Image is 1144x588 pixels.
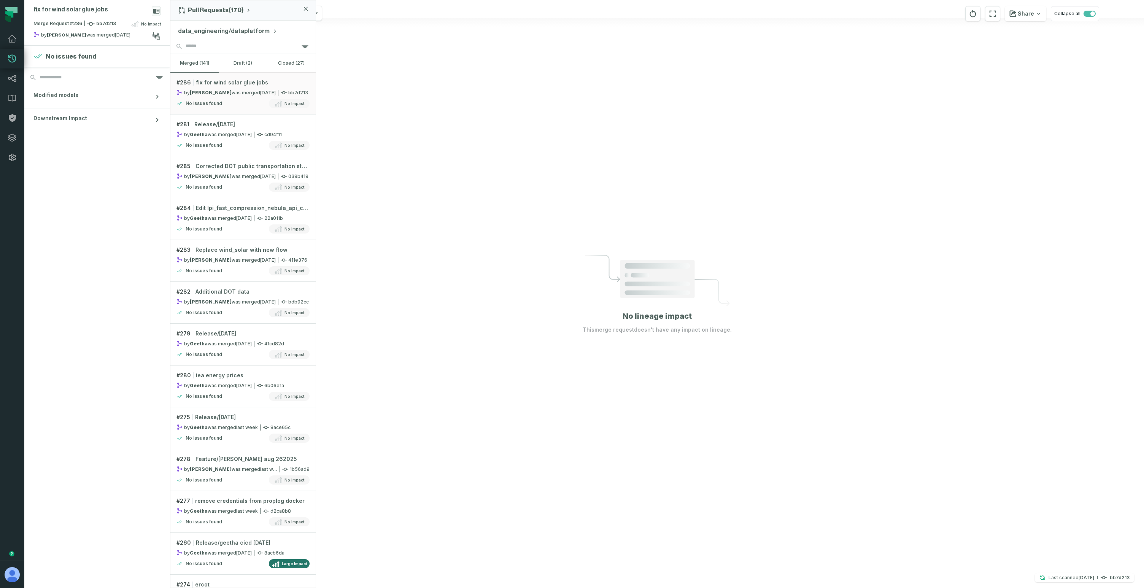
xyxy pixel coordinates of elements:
div: 8acb6da [176,550,310,556]
strong: Geetha (geetha.b) [190,132,208,137]
h1: No lineage impact [623,311,692,321]
relative-time: Aug 26, 2025, 9:50 PM GMT+3 [236,508,258,514]
span: No Impact [284,310,304,316]
div: # 281 [176,121,310,128]
div: by was merged [33,32,152,41]
strong: collin marsden (c_marsden) [47,33,86,37]
span: Corrected DOT public transportation stats glue job [195,162,310,170]
div: # 260 [176,539,310,547]
strong: kennedy bruce (kennedybruce) [190,173,232,179]
div: # 277 [176,497,310,505]
button: Share [1005,6,1046,21]
relative-time: Aug 30, 2025, 12:11 AM GMT+3 [260,173,276,179]
div: d2ca8b8 [176,508,310,514]
span: Release/[DATE] [195,413,236,421]
a: #280iea energy pricesbyGeethawas merged[DATE] 11:01:03 PM6b06e1aNo issues foundNo Impact [170,366,316,407]
span: No Impact [284,184,304,190]
span: Additional DOT data [195,288,249,296]
h4: bb7d213 [1110,575,1130,580]
div: by was merged [176,340,252,347]
h4: No issues found [186,142,222,148]
p: Last scanned [1049,574,1094,582]
button: Pull Requests(170) [178,6,251,14]
span: No Impact [284,268,304,274]
h4: No issues found [186,100,222,106]
button: closed (27) [267,54,316,72]
span: Modified models [33,91,78,99]
span: No Impact [284,142,304,148]
h4: No issues found [186,519,222,525]
h4: No issues found [186,435,222,441]
a: #281Release/[DATE]byGeethawas merged[DATE] 12:11:55 AMcd94f11No issues foundNo Impact [170,114,316,156]
button: data_engineering/dataplatform [178,27,277,36]
div: 41cd82d [176,340,310,347]
span: Large Impact [282,561,307,567]
p: This merge request doesn't have any impact on lineage. [583,326,732,334]
div: by was merged [176,257,276,263]
strong: Geetha (geetha.b) [190,550,208,556]
div: by was merged [176,215,252,221]
span: Feature/[PERSON_NAME] aug 262025 [195,455,297,463]
relative-time: Aug 29, 2025, 11:03 PM GMT+3 [236,215,252,221]
h4: No issues found [186,268,222,274]
a: #283Replace wind_solar with new flowby[PERSON_NAME]was merged[DATE] 6:39:56 PM411e376No issues fo... [170,240,316,282]
strong: kennedy bruce (kennedybruce) [190,299,232,305]
div: 039b419 [176,173,310,180]
h4: No issues found [46,52,97,61]
div: by was merged [176,173,276,180]
div: # 279 [176,330,310,337]
a: View on gitlab [151,31,161,41]
strong: kennedy bruce (kennedybruce) [190,466,232,472]
span: Replace wind_solar with new flow [195,246,288,254]
div: # 283 [176,246,310,254]
strong: Geetha (geetha.b) [190,383,208,388]
relative-time: Aug 28, 2025, 5:09 PM GMT+3 [236,341,252,346]
relative-time: Aug 30, 2025, 12:11 AM GMT+3 [236,132,252,137]
span: iea energy prices [196,372,243,379]
span: Edit lpi_fast_compression_nebula_api_consumption.py [196,204,310,212]
span: Release/[DATE] [195,330,236,337]
span: Merge Request #286 bb7d213 [33,20,116,28]
div: # 284 [176,204,310,212]
span: No Impact [141,21,161,27]
span: fix for wind solar glue jobs [196,79,268,86]
div: # 275 [176,413,310,421]
relative-time: Aug 27, 2025, 12:47 AM GMT+3 [236,424,258,430]
a: #282Additional DOT databy[PERSON_NAME]was merged[DATE] 11:18:06 PMbdb92ccNo issues foundNo Impact [170,282,316,324]
div: 6b06e1a [176,382,310,389]
div: fix for wind solar glue jobs [33,6,108,13]
button: draft (2) [219,54,267,72]
strong: Geetha (geetha.b) [190,341,208,346]
relative-time: Aug 26, 2025, 11:54 PM GMT+3 [260,466,282,472]
span: No Impact [284,435,304,441]
img: avatar of Aviel Bar-Yossef [5,567,20,582]
div: bdb92cc [176,299,310,305]
strong: collin marsden (c_marsden) [190,90,232,95]
div: by was merged [176,382,252,389]
span: No Impact [284,519,304,525]
span: Release/geetha cicd [DATE] [196,539,270,547]
h4: No issues found [186,351,222,358]
strong: Geetha (geetha.b) [190,424,208,430]
h4: No issues found [186,393,222,399]
relative-time: Aug 30, 2025, 1:55 AM GMT+3 [115,32,130,38]
relative-time: Aug 20, 2025, 10:07 PM GMT+3 [236,550,252,556]
span: No Impact [284,477,304,483]
relative-time: Aug 30, 2025, 1:54 AM GMT+3 [1079,575,1094,580]
div: by was merged [176,299,276,305]
span: No Impact [284,100,304,106]
span: remove credentials from proplog docker [195,497,305,505]
a: #286fix for wind solar glue jobsby[PERSON_NAME]was merged[DATE] 1:55:41 AMbb7d213No issues foundN... [170,73,316,114]
div: by was merged [176,89,276,96]
h4: No issues found [186,226,222,232]
div: by was merged [176,550,252,556]
div: # 278 [176,455,310,463]
a: #278Feature/[PERSON_NAME] aug 262025by[PERSON_NAME]was merged[DATE] 11:54:13 PM1b56ad9No issues f... [170,449,316,491]
div: # 282 [176,288,310,296]
div: by was merged [176,424,258,431]
div: 22a011b [176,215,310,221]
div: bb7d213 [176,89,310,96]
span: Downstream Impact [33,114,87,122]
